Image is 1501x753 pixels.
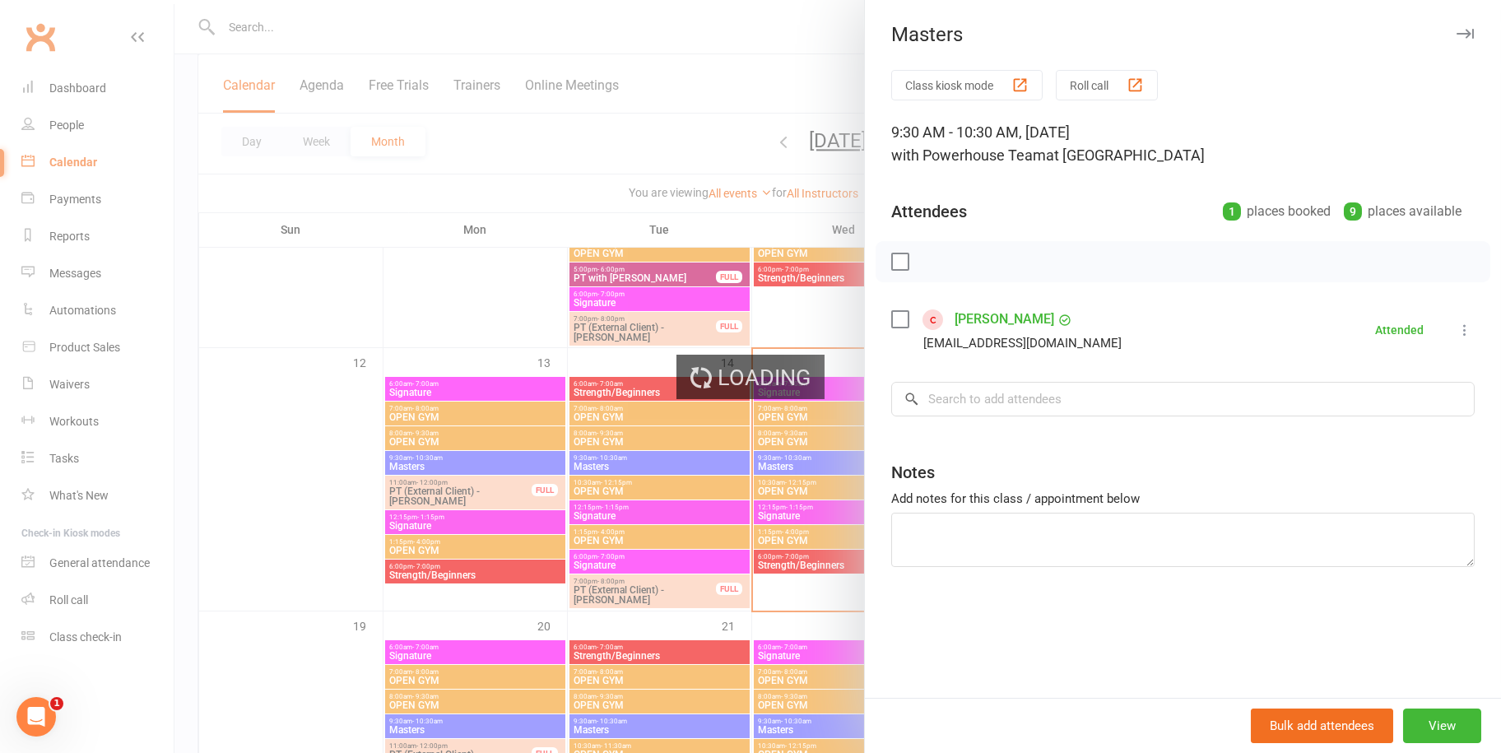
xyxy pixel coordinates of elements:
[865,23,1501,46] div: Masters
[1056,70,1158,100] button: Roll call
[955,306,1054,332] a: [PERSON_NAME]
[891,146,1046,164] span: with Powerhouse Team
[1251,709,1393,743] button: Bulk add attendees
[891,70,1043,100] button: Class kiosk mode
[891,200,967,223] div: Attendees
[891,382,1475,416] input: Search to add attendees
[50,697,63,710] span: 1
[891,121,1475,167] div: 9:30 AM - 10:30 AM, [DATE]
[1344,202,1362,221] div: 9
[1223,202,1241,221] div: 1
[891,489,1475,509] div: Add notes for this class / appointment below
[1046,146,1205,164] span: at [GEOGRAPHIC_DATA]
[923,332,1122,354] div: [EMAIL_ADDRESS][DOMAIN_NAME]
[1403,709,1481,743] button: View
[1375,324,1424,336] div: Attended
[16,697,56,737] iframe: Intercom live chat
[1223,200,1331,223] div: places booked
[891,461,935,484] div: Notes
[1344,200,1461,223] div: places available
